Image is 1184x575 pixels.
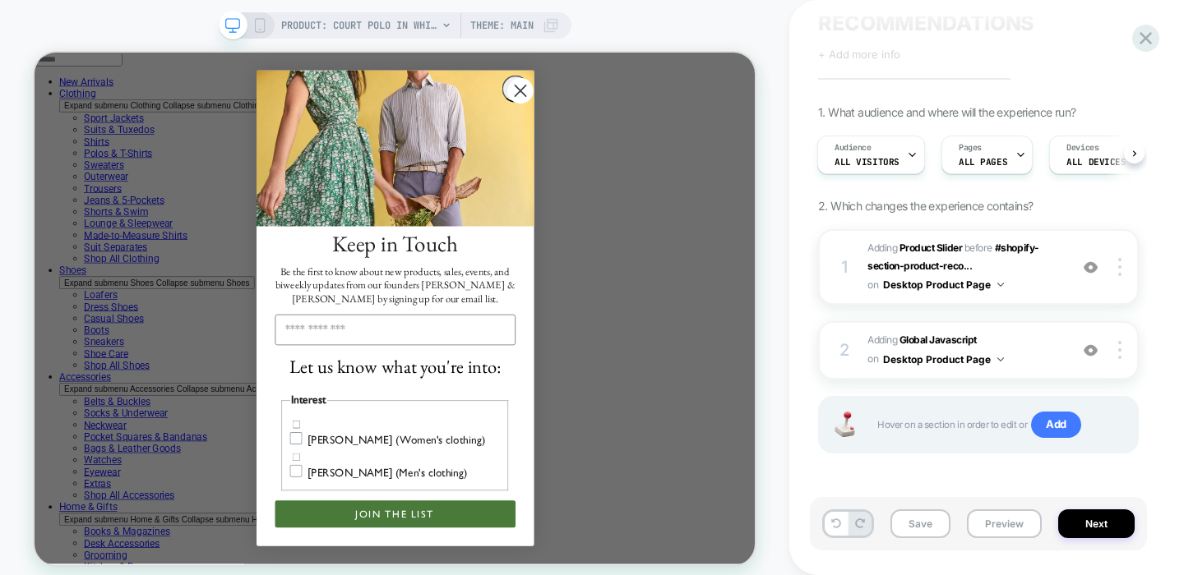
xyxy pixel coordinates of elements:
[1084,260,1098,274] img: crossed eye
[321,349,641,390] input: Email Address
[818,105,1075,119] span: 1. What audience and where will the experience run?
[867,241,1039,272] span: #shopify-section-product-reco...
[344,490,354,501] input: Ann Mashburn (Women's clothing)
[1066,142,1098,154] span: Devices
[867,241,962,254] span: Adding
[836,252,853,282] div: 1
[1118,341,1122,359] img: close
[363,505,601,526] div: [PERSON_NAME] (Women's clothing)
[883,274,1004,295] button: Desktop Product Page
[1058,509,1135,538] button: Next
[867,350,878,368] span: on
[1118,258,1122,276] img: close
[959,156,1007,168] span: ALL PAGES
[321,283,641,337] span: Be the first to know about new products, sales, events, and biweekly updates from our founders [P...
[835,142,872,154] span: Audience
[828,412,861,437] img: Joystick
[1066,156,1126,168] span: ALL DEVICES
[900,241,962,254] b: Product Slider
[363,549,577,569] div: [PERSON_NAME] (Men's clothing)
[890,509,950,538] button: Save
[836,335,853,365] div: 2
[470,12,534,39] span: Theme: MAIN
[964,241,992,254] span: BEFORE
[900,333,977,346] b: Global Javascript
[818,48,900,61] span: + Add more info
[997,357,1004,361] img: down arrow
[959,142,982,154] span: Pages
[877,412,1121,438] span: Hover on a section in order to edit or
[883,349,1004,370] button: Desktop Product Page
[867,276,878,294] span: on
[818,199,1033,213] span: 2. Which changes the experience contains?
[1084,343,1098,357] img: crossed eye
[1031,412,1081,438] span: Add
[344,534,354,545] input: Sid Mashburn (Men's clothing)
[296,24,666,232] img: e37f0cef-0fbd-461f-9054-2e1cc506607f.jpeg
[967,509,1042,538] button: Preview
[396,236,565,274] span: Keep in Touch
[340,402,622,435] span: Let us know what you're into:
[281,12,437,39] span: PRODUCT: Court Polo in White Pima Pique [[PERSON_NAME] s73315]
[835,156,900,168] span: All Visitors
[340,451,391,476] legend: Interest
[623,30,659,67] button: Close dialog
[867,331,1061,370] span: Adding
[997,283,1004,287] img: down arrow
